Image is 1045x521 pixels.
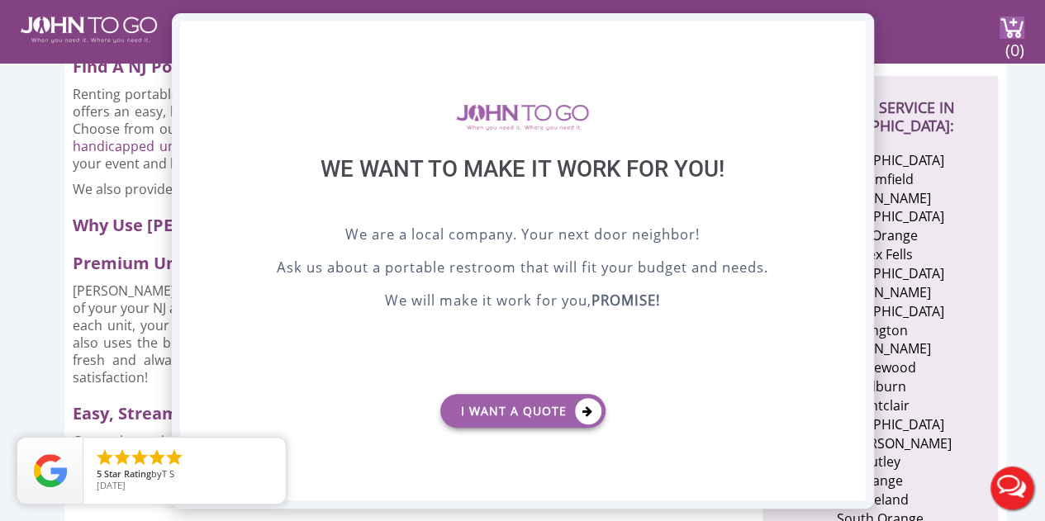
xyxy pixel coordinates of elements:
[97,479,126,491] span: [DATE]
[440,394,606,428] a: I want a Quote
[979,455,1045,521] button: Live Chat
[591,291,660,310] b: PROMISE!
[97,469,273,481] span: by
[147,448,167,467] li: 
[97,467,102,480] span: 5
[839,21,865,50] div: X
[95,448,115,467] li: 
[221,290,824,315] p: We will make it work for you,
[221,155,824,224] div: We want to make it work for you!
[221,224,824,249] p: We are a local company. Your next door neighbor!
[221,257,824,282] p: Ask us about a portable restroom that will fit your budget and needs.
[34,454,67,487] img: Review Rating
[112,448,132,467] li: 
[104,467,151,480] span: Star Rating
[130,448,150,467] li: 
[164,448,184,467] li: 
[456,104,589,130] img: logo of viptogo
[162,467,174,480] span: T S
